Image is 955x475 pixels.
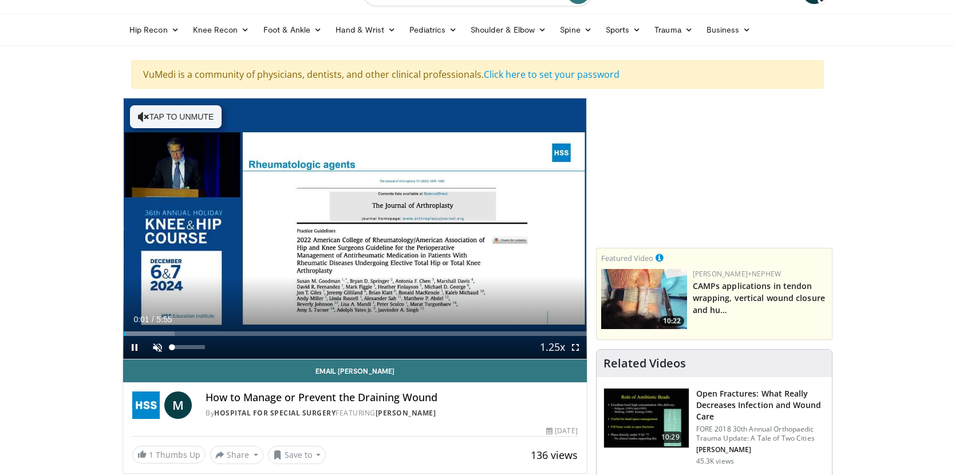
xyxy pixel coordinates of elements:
[268,446,326,464] button: Save to
[660,316,684,326] span: 10:22
[206,408,578,418] div: By FEATURING
[206,391,578,404] h4: How to Manage or Prevent the Draining Wound
[210,446,263,464] button: Share
[256,18,329,41] a: Foot & Ankle
[601,253,653,263] small: Featured Video
[648,18,700,41] a: Trauma
[146,336,169,359] button: Unmute
[156,315,172,324] span: 5:55
[131,60,824,89] div: VuMedi is a community of physicians, dentists, and other clinical professionals.
[553,18,598,41] a: Spine
[464,18,553,41] a: Shoulder & Elbow
[123,331,587,336] div: Progress Bar
[541,336,564,359] button: Playback Rate
[214,408,336,418] a: Hospital for Special Surgery
[601,269,687,329] img: 2677e140-ee51-4d40-a5f5-4f29f195cc19.150x105_q85_crop-smart_upscale.jpg
[603,357,686,370] h4: Related Videos
[329,18,402,41] a: Hand & Wrist
[693,269,781,279] a: [PERSON_NAME]+Nephew
[601,269,687,329] a: 10:22
[484,68,619,81] a: Click here to set your password
[564,336,587,359] button: Fullscreen
[132,391,160,419] img: Hospital for Special Surgery
[604,389,689,448] img: ded7be61-cdd8-40fc-98a3-de551fea390e.150x105_q85_crop-smart_upscale.jpg
[657,432,684,443] span: 10:29
[546,426,577,436] div: [DATE]
[693,280,825,315] a: CAMPs applications in tendon wrapping, vertical wound closure and hu…
[696,457,734,466] p: 45.3K views
[700,18,758,41] a: Business
[152,315,154,324] span: /
[696,445,825,454] p: [PERSON_NAME]
[531,448,578,462] span: 136 views
[696,425,825,443] p: FORE 2018 30th Annual Orthopaedic Trauma Update: A Tale of Two Cities
[164,391,192,419] a: M
[696,388,825,422] h3: Open Fractures: What Really Decreases Infection and Wound Care
[123,18,186,41] a: Hip Recon
[123,359,587,382] a: Email [PERSON_NAME]
[376,408,436,418] a: [PERSON_NAME]
[599,18,648,41] a: Sports
[132,446,206,464] a: 1 Thumbs Up
[130,105,222,128] button: Tap to unmute
[172,345,204,349] div: Volume Level
[603,388,825,466] a: 10:29 Open Fractures: What Really Decreases Infection and Wound Care FORE 2018 30th Annual Orthop...
[149,449,153,460] span: 1
[186,18,256,41] a: Knee Recon
[133,315,149,324] span: 0:01
[123,98,587,359] video-js: Video Player
[402,18,464,41] a: Pediatrics
[123,336,146,359] button: Pause
[628,98,800,241] iframe: Advertisement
